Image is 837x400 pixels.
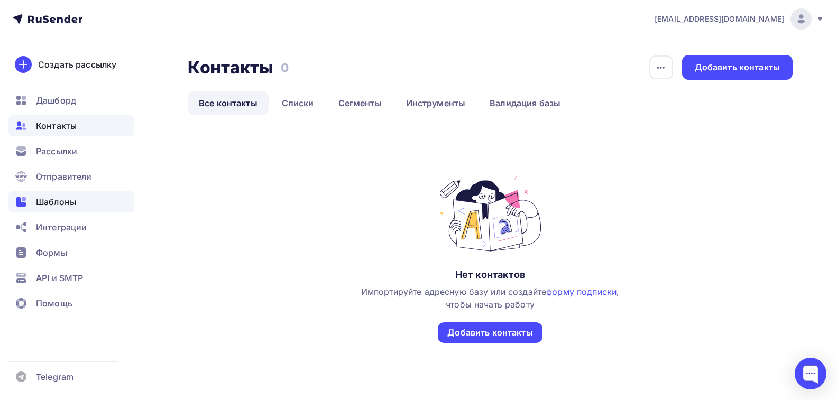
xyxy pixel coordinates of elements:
[8,141,134,162] a: Рассылки
[455,268,525,281] div: Нет контактов
[36,119,77,132] span: Контакты
[479,91,572,115] a: Валидация базы
[36,145,77,157] span: Рассылки
[8,115,134,136] a: Контакты
[695,61,780,73] div: Добавить контакты
[188,57,273,78] h2: Контакты
[36,297,72,310] span: Помощь
[655,8,824,30] a: [EMAIL_ADDRESS][DOMAIN_NAME]
[281,60,289,75] h3: 0
[8,90,134,111] a: Дашборд
[36,94,76,107] span: Дашборд
[36,272,83,284] span: API и SMTP
[8,191,134,212] a: Шаблоны
[327,91,393,115] a: Сегменты
[447,327,532,339] div: Добавить контакты
[36,221,87,234] span: Интеграции
[546,286,617,297] a: форму подписки
[36,196,76,208] span: Шаблоны
[36,170,92,183] span: Отправители
[8,166,134,187] a: Отправители
[655,14,784,24] span: [EMAIL_ADDRESS][DOMAIN_NAME]
[38,58,116,71] div: Создать рассылку
[8,242,134,263] a: Формы
[36,246,67,259] span: Формы
[188,91,269,115] a: Все контакты
[271,91,325,115] a: Списки
[36,370,73,383] span: Telegram
[395,91,477,115] a: Инструменты
[361,286,620,310] span: Импортируйте адресную базу или создайте , чтобы начать работу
